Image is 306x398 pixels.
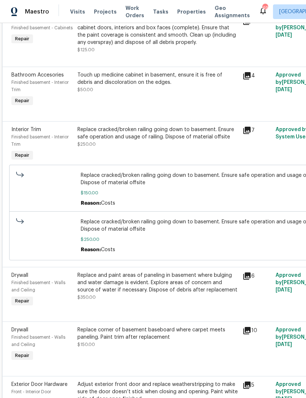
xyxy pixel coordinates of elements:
[276,342,292,347] span: [DATE]
[81,247,101,252] span: Reason:
[81,201,101,206] span: Reason:
[12,297,32,305] span: Repair
[215,4,250,19] span: Geo Assignments
[77,71,238,86] div: Touch up medicine cabinet in basement, ensure it is free of debris and discoloration on the edges.
[11,127,41,132] span: Interior Trim
[11,280,65,292] span: Finished basement - Walls and Ceiling
[12,97,32,104] span: Repair
[153,9,168,14] span: Tasks
[276,87,292,92] span: [DATE]
[11,26,73,30] span: Finished basement - Cabinets
[11,135,69,146] span: Finished basement - Interior Trim
[94,8,117,15] span: Projects
[101,247,115,252] span: Costs
[77,17,238,46] div: Prep, sand, mask and apply 2 coats of paint to the bathroom cabinet doors, interiors and box face...
[77,295,96,300] span: $350.00
[12,35,32,42] span: Repair
[11,335,65,347] span: Finished basement - Walls and Ceiling
[11,80,69,92] span: Finished basement - Interior Trim
[11,390,51,394] span: Front - Interior Door
[276,33,292,38] span: [DATE]
[243,126,271,135] div: 7
[177,8,206,15] span: Properties
[77,342,95,347] span: $150.00
[11,72,64,78] span: Bathroom Accesories
[77,88,93,92] span: $50.00
[101,201,115,206] span: Costs
[70,8,85,15] span: Visits
[77,326,238,341] div: Replace corner of basement baseboard where carpet meets paneling. Paint trim after replacement
[262,4,267,12] div: 49
[243,71,271,80] div: 4
[77,142,96,146] span: $250.00
[243,326,271,335] div: 10
[125,4,144,19] span: Work Orders
[77,272,238,294] div: Replace and paint areas of paneling in basement where bulging and water damage is evident. Explor...
[25,8,49,15] span: Maestro
[12,352,32,359] span: Repair
[276,287,292,293] span: [DATE]
[11,382,68,387] span: Exterior Door Hardware
[77,126,238,141] div: Replace cracked/broken railing going down to basement. Ensure safe operation and usage of railing...
[243,272,271,280] div: 6
[243,381,271,390] div: 5
[77,48,95,52] span: $125.00
[12,152,32,159] span: Repair
[11,273,28,278] span: Drywall
[11,327,28,332] span: Drywall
